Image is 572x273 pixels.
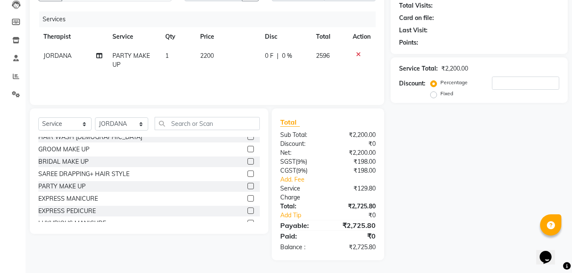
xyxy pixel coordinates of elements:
[155,117,260,130] input: Search or Scan
[107,27,160,46] th: Service
[274,139,328,148] div: Discount:
[160,27,195,46] th: Qty
[441,64,468,73] div: ₹2,200.00
[328,243,382,252] div: ₹2,725.80
[440,79,468,86] label: Percentage
[274,184,328,202] div: Service Charge
[348,27,376,46] th: Action
[311,27,348,46] th: Total
[280,158,296,165] span: SGST
[112,52,150,68] span: PARTY MAKE UP
[316,52,330,60] span: 2596
[328,220,382,230] div: ₹2,725.80
[328,166,382,175] div: ₹198.00
[337,211,382,220] div: ₹0
[38,157,89,166] div: BRIDAL MAKE UP
[536,239,563,264] iframe: chat widget
[274,231,328,241] div: Paid:
[38,145,89,154] div: GROOM MAKE UP
[277,51,279,60] span: |
[328,131,382,139] div: ₹2,200.00
[274,243,328,252] div: Balance :
[38,182,86,191] div: PARTY MAKE UP
[274,157,328,166] div: ( )
[38,207,96,216] div: EXPRESS PEDICURE
[274,175,382,184] a: Add. Fee
[200,52,214,60] span: 2200
[260,27,311,46] th: Disc
[399,14,434,23] div: Card on file:
[298,167,306,174] span: 9%
[280,167,296,174] span: CGST
[43,52,72,60] span: JORDANA
[274,131,328,139] div: Sub Total:
[38,133,142,142] div: HAIR WASH [DEMOGRAPHIC_DATA]
[280,118,300,127] span: Total
[399,64,438,73] div: Service Total:
[165,52,169,60] span: 1
[39,11,382,27] div: Services
[274,202,328,211] div: Total:
[399,1,433,10] div: Total Visits:
[38,170,129,179] div: SAREE DRAPPING+ HAIR STYLE
[274,166,328,175] div: ( )
[274,220,328,230] div: Payable:
[328,148,382,157] div: ₹2,200.00
[195,27,259,46] th: Price
[440,90,453,97] label: Fixed
[38,194,98,203] div: EXPRESS MANICURE
[328,139,382,148] div: ₹0
[38,27,107,46] th: Therapist
[38,219,106,228] div: LUXURIOUS MANICURE
[328,157,382,166] div: ₹198.00
[328,202,382,211] div: ₹2,725.80
[328,184,382,202] div: ₹129.80
[265,51,273,60] span: 0 F
[274,148,328,157] div: Net:
[399,79,425,88] div: Discount:
[399,26,428,35] div: Last Visit:
[399,38,418,47] div: Points:
[297,158,305,165] span: 9%
[274,211,337,220] a: Add Tip
[328,231,382,241] div: ₹0
[282,51,292,60] span: 0 %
